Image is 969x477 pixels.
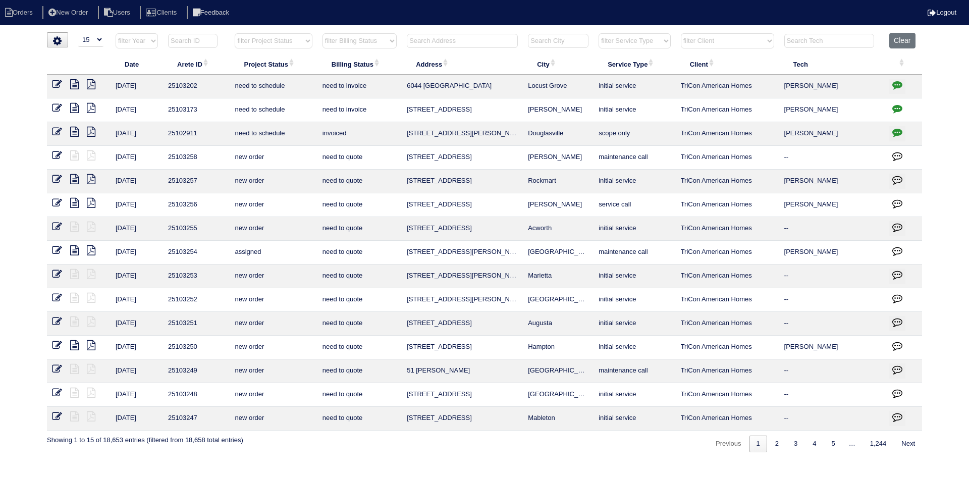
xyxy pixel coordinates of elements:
td: TriCon American Homes [676,75,779,98]
td: need to quote [317,359,402,383]
td: TriCon American Homes [676,336,779,359]
td: new order [230,146,317,170]
td: initial service [594,264,675,288]
td: [STREET_ADDRESS] [402,170,523,193]
td: initial service [594,336,675,359]
td: 25103256 [163,193,230,217]
td: [DATE] [111,383,163,407]
th: Tech [779,54,885,75]
td: need to quote [317,264,402,288]
td: [DATE] [111,241,163,264]
td: need to quote [317,336,402,359]
td: new order [230,217,317,241]
td: invoiced [317,122,402,146]
td: Rockmart [523,170,594,193]
th: : activate to sort column ascending [884,54,922,75]
td: TriCon American Homes [676,146,779,170]
a: 5 [824,436,842,452]
td: [DATE] [111,122,163,146]
td: Augusta [523,312,594,336]
td: [PERSON_NAME] [523,98,594,122]
td: [STREET_ADDRESS][PERSON_NAME] [402,264,523,288]
a: Next [894,436,922,452]
td: 25103202 [163,75,230,98]
td: initial service [594,312,675,336]
button: Clear [889,33,915,48]
td: [DATE] [111,336,163,359]
td: [PERSON_NAME] [523,146,594,170]
td: new order [230,359,317,383]
td: [PERSON_NAME] [779,75,885,98]
td: [STREET_ADDRESS] [402,146,523,170]
td: 25103253 [163,264,230,288]
th: Address: activate to sort column ascending [402,54,523,75]
td: [DATE] [111,170,163,193]
td: 25103249 [163,359,230,383]
td: 51 [PERSON_NAME] [402,359,523,383]
td: [GEOGRAPHIC_DATA] [523,383,594,407]
span: … [842,440,862,447]
td: -- [779,383,885,407]
td: [PERSON_NAME] [779,336,885,359]
td: Hampton [523,336,594,359]
td: 25103250 [163,336,230,359]
td: initial service [594,407,675,431]
td: initial service [594,217,675,241]
td: [GEOGRAPHIC_DATA] [523,241,594,264]
td: -- [779,146,885,170]
td: new order [230,170,317,193]
td: new order [230,383,317,407]
a: Logout [928,9,956,16]
td: [DATE] [111,407,163,431]
td: 25103248 [163,383,230,407]
td: 25103257 [163,170,230,193]
td: [DATE] [111,75,163,98]
td: TriCon American Homes [676,312,779,336]
td: -- [779,288,885,312]
td: 6044 [GEOGRAPHIC_DATA] [402,75,523,98]
td: [PERSON_NAME] [779,193,885,217]
td: TriCon American Homes [676,407,779,431]
td: [STREET_ADDRESS] [402,336,523,359]
td: need to invoice [317,98,402,122]
td: 25103258 [163,146,230,170]
td: need to invoice [317,75,402,98]
td: Douglasville [523,122,594,146]
td: assigned [230,241,317,264]
td: need to quote [317,146,402,170]
td: Mableton [523,407,594,431]
td: -- [779,312,885,336]
td: [PERSON_NAME] [523,193,594,217]
td: need to schedule [230,98,317,122]
td: [DATE] [111,146,163,170]
td: scope only [594,122,675,146]
td: 25103251 [163,312,230,336]
td: new order [230,264,317,288]
input: Search Address [407,34,518,48]
input: Search ID [168,34,218,48]
td: -- [779,407,885,431]
li: Feedback [187,6,237,20]
td: need to schedule [230,122,317,146]
td: maintenance call [594,146,675,170]
td: [GEOGRAPHIC_DATA] [523,288,594,312]
td: 25103173 [163,98,230,122]
td: 25103254 [163,241,230,264]
td: TriCon American Homes [676,170,779,193]
th: Client: activate to sort column ascending [676,54,779,75]
td: 25103255 [163,217,230,241]
a: 2 [768,436,786,452]
td: [DATE] [111,359,163,383]
td: -- [779,217,885,241]
td: 25103252 [163,288,230,312]
td: [DATE] [111,264,163,288]
td: [STREET_ADDRESS] [402,407,523,431]
td: [PERSON_NAME] [779,241,885,264]
td: [STREET_ADDRESS] [402,312,523,336]
th: Date [111,54,163,75]
td: new order [230,288,317,312]
td: [STREET_ADDRESS][PERSON_NAME] [402,288,523,312]
td: 25103247 [163,407,230,431]
li: Users [98,6,138,20]
td: TriCon American Homes [676,383,779,407]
